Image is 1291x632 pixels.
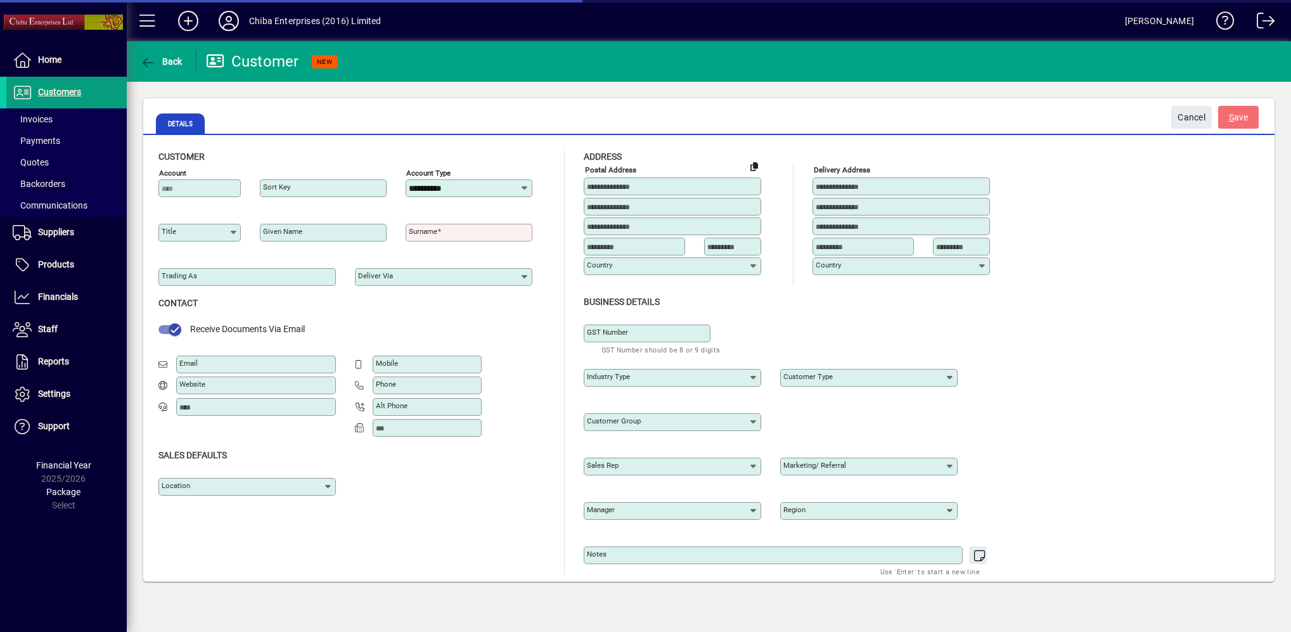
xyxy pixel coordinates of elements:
a: Backorders [6,173,127,195]
mat-label: Account Type [406,169,451,177]
a: Settings [6,378,127,410]
span: S [1229,112,1234,122]
a: Financials [6,281,127,313]
a: Home [6,44,127,76]
mat-hint: GST Number should be 8 or 9 digits [601,342,721,357]
mat-label: Website [179,380,205,389]
a: Support [6,411,127,442]
mat-label: Trading as [162,271,197,280]
a: Suppliers [6,217,127,248]
button: Add [168,10,209,32]
span: Back [140,56,183,67]
mat-label: GST Number [587,328,628,337]
mat-label: Mobile [376,359,398,368]
a: Communications [6,195,127,216]
span: Address [584,152,622,162]
mat-label: Account [159,169,186,177]
app-page-header-button: Back [127,50,196,73]
span: Package [46,487,80,497]
span: Reports [38,356,69,366]
button: Profile [209,10,249,32]
mat-label: Deliver via [358,271,393,280]
mat-label: Given name [263,227,302,236]
span: Staff [38,324,58,334]
mat-label: Alt Phone [376,401,408,410]
span: Details [156,113,205,134]
div: Customer [206,51,299,72]
span: Support [38,421,70,431]
span: Business details [584,297,660,307]
a: Staff [6,314,127,345]
mat-label: Location [162,481,190,490]
a: Payments [6,130,127,152]
span: Cancel [1178,107,1205,128]
a: Logout [1247,3,1275,44]
span: Customer [158,152,205,162]
mat-label: Notes [587,550,607,558]
span: Customers [38,87,81,97]
span: Payments [13,136,60,146]
span: NEW [317,58,333,66]
mat-label: Title [162,227,176,236]
span: ave [1229,107,1249,128]
mat-label: Industry type [587,372,630,381]
a: Products [6,249,127,281]
span: Financials [38,292,78,302]
a: Invoices [6,108,127,130]
mat-label: Marketing/ Referral [783,461,846,470]
button: Cancel [1171,106,1212,129]
span: Home [38,55,61,65]
span: Communications [13,200,87,210]
mat-label: Country [816,261,841,269]
span: Products [38,259,74,269]
div: [PERSON_NAME] [1125,11,1194,31]
span: Quotes [13,157,49,167]
a: Quotes [6,152,127,173]
a: Reports [6,346,127,378]
mat-label: Surname [409,227,437,236]
a: Knowledge Base [1207,3,1235,44]
button: Back [137,50,186,73]
mat-label: Phone [376,380,396,389]
span: Contact [158,298,198,308]
mat-label: Region [783,505,806,514]
mat-hint: Use 'Enter' to start a new line [880,564,980,579]
span: Financial Year [36,460,91,470]
mat-label: Sales rep [587,461,619,470]
span: Backorders [13,179,65,189]
mat-label: Manager [587,505,615,514]
span: Receive Documents Via Email [190,324,305,334]
button: Copy to Delivery address [744,156,764,176]
button: Save [1218,106,1259,129]
mat-label: Customer type [783,372,833,381]
mat-label: Customer group [587,416,641,425]
span: Sales defaults [158,450,227,460]
mat-label: Country [587,261,612,269]
mat-label: Sort key [263,183,290,191]
mat-label: Email [179,359,198,368]
span: Suppliers [38,227,74,237]
span: Invoices [13,114,53,124]
div: Chiba Enterprises (2016) Limited [249,11,382,31]
span: Settings [38,389,70,399]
